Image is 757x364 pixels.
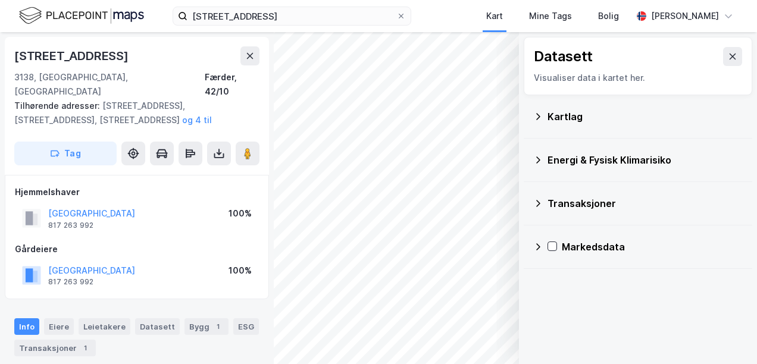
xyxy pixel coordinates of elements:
[14,99,250,127] div: [STREET_ADDRESS], [STREET_ADDRESS], [STREET_ADDRESS]
[14,46,131,65] div: [STREET_ADDRESS]
[48,221,93,230] div: 817 263 992
[697,307,757,364] iframe: Chat Widget
[229,206,252,221] div: 100%
[697,307,757,364] div: Kontrollprogram for chat
[14,142,117,165] button: Tag
[79,342,91,354] div: 1
[79,318,130,335] div: Leietakere
[19,5,144,26] img: logo.f888ab2527a4732fd821a326f86c7f29.svg
[529,9,572,23] div: Mine Tags
[598,9,619,23] div: Bolig
[14,318,39,335] div: Info
[15,242,259,256] div: Gårdeiere
[48,277,93,287] div: 817 263 992
[44,318,74,335] div: Eiere
[205,70,259,99] div: Færder, 42/10
[548,196,743,211] div: Transaksjoner
[187,7,396,25] input: Søk på adresse, matrikkel, gårdeiere, leietakere eller personer
[486,9,503,23] div: Kart
[548,153,743,167] div: Energi & Fysisk Klimarisiko
[212,321,224,332] div: 1
[184,318,229,335] div: Bygg
[562,240,743,254] div: Markedsdata
[534,71,742,85] div: Visualiser data i kartet her.
[14,340,96,356] div: Transaksjoner
[534,47,593,66] div: Datasett
[651,9,719,23] div: [PERSON_NAME]
[14,101,102,111] span: Tilhørende adresser:
[548,109,743,124] div: Kartlag
[229,263,252,278] div: 100%
[233,318,259,335] div: ESG
[15,185,259,199] div: Hjemmelshaver
[135,318,180,335] div: Datasett
[14,70,205,99] div: 3138, [GEOGRAPHIC_DATA], [GEOGRAPHIC_DATA]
